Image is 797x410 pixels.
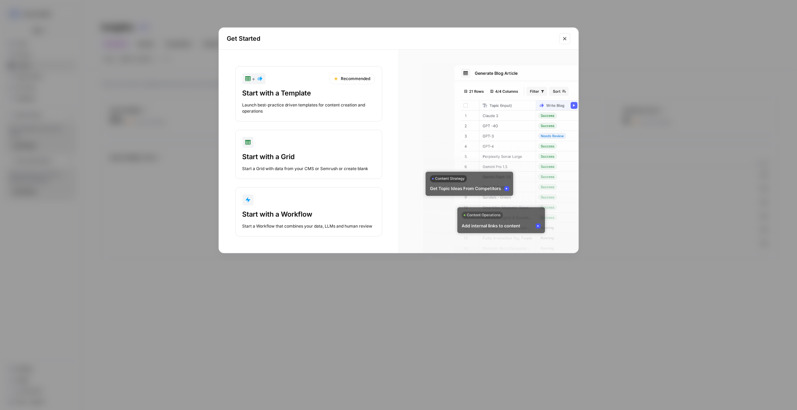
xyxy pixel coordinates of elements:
div: Recommended [329,73,375,84]
div: Launch best-practice driven templates for content creation and operations [242,102,375,114]
div: Start with a Template [242,88,375,98]
div: Start a Workflow that combines your data, LLMs and human review [242,223,375,229]
button: Start with a GridStart a Grid with data from your CMS or Semrush or create blank [235,130,382,179]
div: Start with a Grid [242,152,375,162]
div: Start with a Workflow [242,209,375,219]
h2: Get Started [227,34,555,43]
div: + [245,75,263,83]
button: Start with a WorkflowStart a Workflow that combines your data, LLMs and human review [235,187,382,236]
div: Start a Grid with data from your CMS or Semrush or create blank [242,166,375,172]
button: +RecommendedStart with a TemplateLaunch best-practice driven templates for content creation and o... [235,66,382,121]
button: Close modal [559,33,570,44]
